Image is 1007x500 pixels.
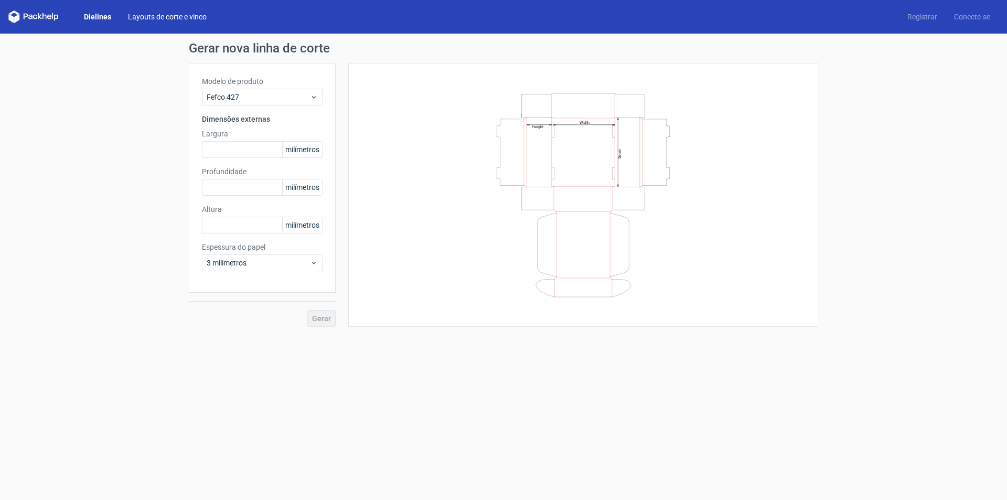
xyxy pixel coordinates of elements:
a: Dielines [76,12,120,22]
font: Dielines [84,13,111,21]
font: Conecte-se [954,13,990,21]
font: Registrar [907,13,937,21]
font: Altura [202,205,222,214]
a: Registrar [899,12,946,22]
text: Width [580,120,590,124]
font: Dimensões externas [202,115,270,123]
a: Conecte-se [946,12,999,22]
text: Height [532,124,543,129]
font: milímetros [285,183,319,192]
font: milímetros [285,221,319,229]
font: Largura [202,130,228,138]
font: Gerar nova linha de corte [189,41,330,56]
a: Layouts de corte e vinco [120,12,215,22]
font: milímetros [285,145,319,154]
font: Layouts de corte e vinco [128,13,207,21]
font: 3 milímetros [207,259,247,267]
font: Modelo de produto [202,77,263,86]
font: Profundidade [202,167,247,176]
font: Fefco 427 [207,93,239,101]
font: Espessura do papel [202,243,265,251]
text: Depth [618,148,622,158]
